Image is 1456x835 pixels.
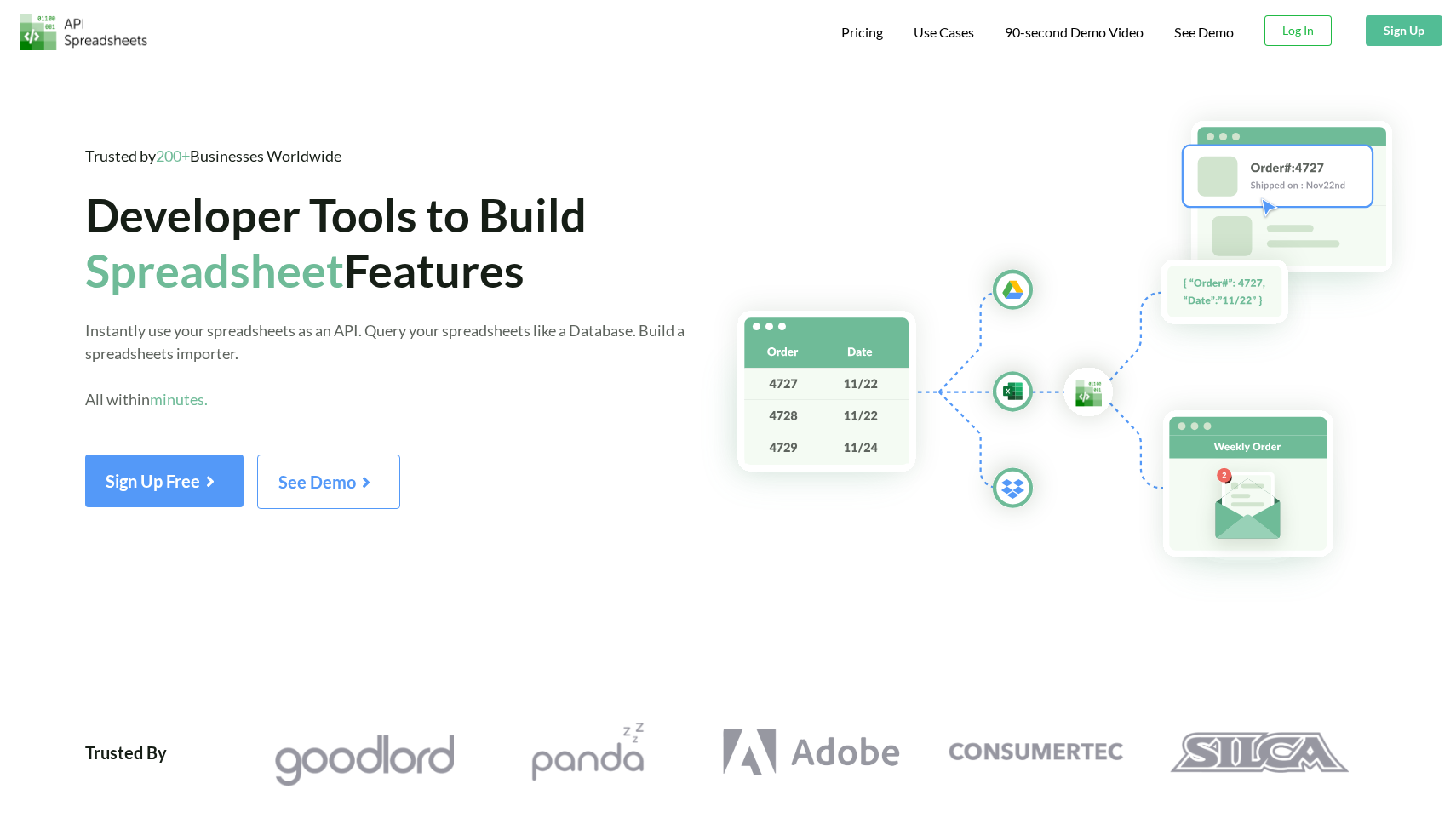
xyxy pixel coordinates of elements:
[85,321,685,409] span: Instantly use your spreadsheets as an API. Query your spreadsheets like a Database. Build a sprea...
[722,723,901,782] img: Adobe Logo
[85,187,587,298] span: Developer Tools to Build Features
[1264,15,1332,46] button: Log In
[85,146,341,165] span: Trusted by Businesses Worldwide
[914,24,974,40] span: Use Cases
[252,723,476,790] a: Goodlord Logo
[274,731,453,790] img: Goodlord Logo
[1005,26,1144,39] span: 90-second Demo Video
[946,723,1125,782] img: Consumertec Logo
[498,723,677,781] img: Pandazzz Logo
[85,723,167,790] div: Trusted By
[106,471,223,491] span: Sign Up Free
[1174,24,1234,42] a: See Demo
[156,146,190,165] span: 200+
[257,478,400,492] a: See Demo
[85,455,244,507] button: Sign Up Free
[700,723,924,782] a: Adobe Logo
[1366,15,1442,46] button: Sign Up
[923,723,1147,782] a: Consumertec Logo
[476,723,700,781] a: Pandazzz Logo
[699,94,1456,603] img: Hero Spreadsheet Flow
[20,14,147,50] img: Logo.png
[150,390,208,409] span: minutes.
[257,455,400,509] button: See Demo
[85,243,344,298] span: Spreadsheet
[278,472,379,492] span: See Demo
[1147,723,1371,782] a: Silca Logo
[1169,723,1348,782] img: Silca Logo
[841,24,883,40] span: Pricing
